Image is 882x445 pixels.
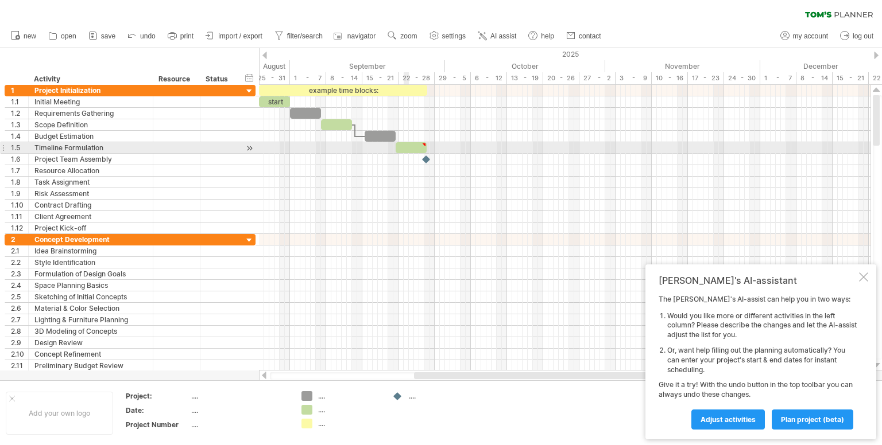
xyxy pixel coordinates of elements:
div: 1.1 [11,96,28,107]
div: Preliminary Budget Review [34,360,147,371]
span: zoom [400,32,417,40]
div: Idea Brainstorming [34,245,147,256]
div: .... [318,405,381,415]
div: Project Initialization [34,85,147,96]
div: 1.4 [11,131,28,142]
div: November 2025 [605,60,760,72]
span: print [180,32,194,40]
div: 1.5 [11,142,28,153]
div: 1.2 [11,108,28,119]
span: filter/search [287,32,323,40]
div: .... [409,391,471,401]
div: 6 - 12 [471,72,507,84]
span: contact [579,32,601,40]
div: 2.3 [11,268,28,279]
a: my account [777,29,831,44]
div: 10 - 16 [652,72,688,84]
div: Requirements Gathering [34,108,147,119]
a: import / export [203,29,266,44]
div: Scope Definition [34,119,147,130]
span: settings [442,32,466,40]
div: 15 - 21 [833,72,869,84]
div: 1 - 7 [760,72,796,84]
a: plan project (beta) [772,409,853,430]
div: 1.10 [11,200,28,210]
div: 3 - 9 [616,72,652,84]
div: scroll to activity [244,142,255,154]
div: [PERSON_NAME]'s AI-assistant [659,275,857,286]
div: 2.5 [11,291,28,302]
span: Adjust activities [701,415,756,424]
span: AI assist [490,32,516,40]
div: September 2025 [290,60,445,72]
div: 1.11 [11,211,28,222]
div: 1.3 [11,119,28,130]
div: 2.10 [11,349,28,360]
div: Task Assignment [34,177,147,188]
div: 1.9 [11,188,28,199]
span: new [24,32,36,40]
div: Activity [34,73,146,85]
span: help [541,32,554,40]
a: navigator [332,29,379,44]
div: Project Kick-off [34,222,147,233]
div: example time blocks: [259,85,427,96]
span: my account [793,32,828,40]
span: log out [853,32,873,40]
div: 2.9 [11,337,28,348]
a: AI assist [475,29,520,44]
div: Concept Refinement [34,349,147,360]
div: Sketching of Initial Concepts [34,291,147,302]
a: open [45,29,80,44]
a: log out [837,29,877,44]
div: 27 - 2 [579,72,616,84]
div: Resource [158,73,194,85]
div: 20 - 26 [543,72,579,84]
div: start [259,96,290,107]
li: Or, want help filling out the planning automatically? You can enter your project's start & end da... [667,346,857,374]
div: 1.8 [11,177,28,188]
div: Lighting & Furniture Planning [34,314,147,325]
div: 25 - 31 [254,72,290,84]
div: Timeline Formulation [34,142,147,153]
div: 2.1 [11,245,28,256]
div: 2.2 [11,257,28,268]
div: 2 [11,234,28,245]
div: Space Planning Basics [34,280,147,291]
span: import / export [218,32,262,40]
div: .... [318,419,381,428]
a: zoom [385,29,420,44]
div: 2.6 [11,303,28,314]
div: .... [191,405,288,415]
span: open [61,32,76,40]
div: 2.8 [11,326,28,337]
a: help [525,29,558,44]
a: Adjust activities [691,409,765,430]
div: Concept Development [34,234,147,245]
div: Formulation of Design Goals [34,268,147,279]
div: 1.12 [11,222,28,233]
div: 8 - 14 [326,72,362,84]
div: Status [206,73,231,85]
div: 1 [11,85,28,96]
span: plan project (beta) [781,415,844,424]
div: 2.11 [11,360,28,371]
div: Initial Meeting [34,96,147,107]
div: Project Team Assembly [34,154,147,165]
div: 22 - 28 [399,72,435,84]
div: .... [318,391,381,401]
a: new [8,29,40,44]
div: Material & Color Selection [34,303,147,314]
div: 3D Modeling of Concepts [34,326,147,337]
div: Add your own logo [6,392,113,435]
div: Design Review [34,337,147,348]
a: print [165,29,197,44]
div: 1.7 [11,165,28,176]
div: 13 - 19 [507,72,543,84]
div: Resource Allocation [34,165,147,176]
span: navigator [347,32,376,40]
div: Contract Drafting [34,200,147,210]
div: Style Identification [34,257,147,268]
span: undo [140,32,156,40]
div: Client Agreement [34,211,147,222]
